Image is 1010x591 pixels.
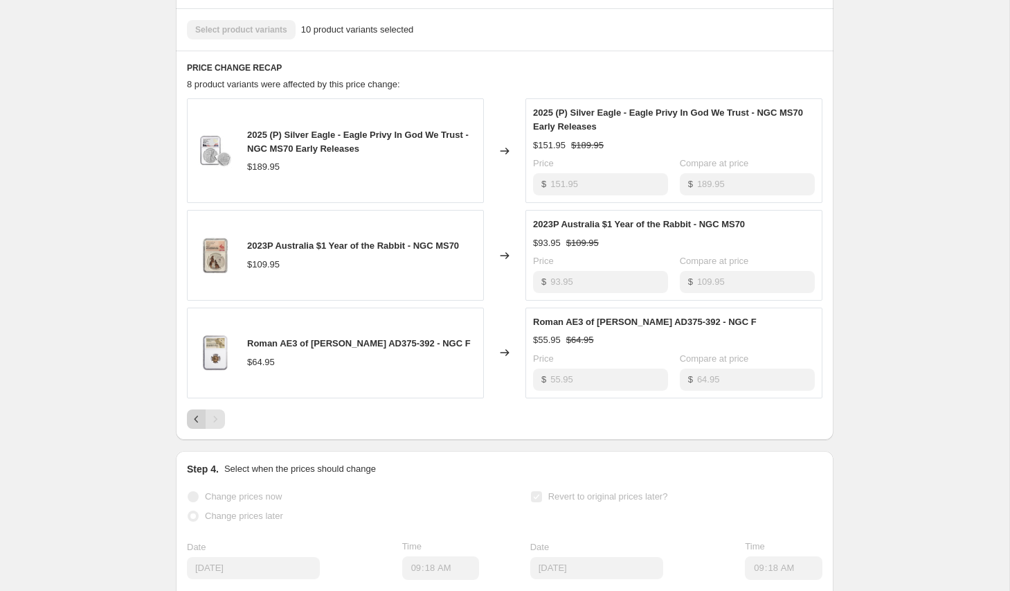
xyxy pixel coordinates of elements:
[247,160,280,174] div: $189.95
[187,462,219,476] h2: Step 4.
[533,256,554,266] span: Price
[187,62,822,73] h6: PRICE CHANGE RECAP
[187,409,225,429] nav: Pagination
[680,158,749,168] span: Compare at price
[533,158,554,168] span: Price
[680,353,749,364] span: Compare at price
[247,240,459,251] span: 2023P Australia $1 Year of the Rabbit - NGC MS70
[247,355,275,369] div: $64.95
[566,236,599,250] strike: $109.95
[247,258,280,272] div: $109.95
[571,139,604,152] strike: $189.95
[187,542,206,552] span: Date
[541,276,546,287] span: $
[187,79,400,89] span: 8 product variants were affected by this price change:
[187,409,206,429] button: Previous
[533,317,757,327] span: Roman AE3 of [PERSON_NAME] AD375-392 - NGC F
[566,333,594,347] strike: $64.95
[688,179,693,189] span: $
[533,139,566,152] div: $151.95
[205,511,283,521] span: Change prices later
[247,130,469,154] span: 2025 (P) Silver Eagle - Eagle Privy In God We Trust - NGC MS70 Early Releases
[533,353,554,364] span: Price
[402,556,480,580] input: 12:00
[187,557,320,579] input: 9/17/2025
[533,219,745,229] span: 2023P Australia $1 Year of the Rabbit - NGC MS70
[745,541,764,552] span: Time
[533,107,803,132] span: 2025 (P) Silver Eagle - Eagle Privy In God We Trust - NGC MS70 Early Releases
[224,462,376,476] p: Select when the prices should change
[195,332,236,373] img: image-2025-06-07T021255.259_80x.png
[301,23,414,37] span: 10 product variants selected
[533,333,561,347] div: $55.95
[533,236,561,250] div: $93.95
[680,256,749,266] span: Compare at price
[688,276,693,287] span: $
[688,374,693,385] span: $
[205,491,282,502] span: Change prices now
[530,542,549,552] span: Date
[548,491,668,502] span: Revert to original prices later?
[247,338,471,349] span: Roman AE3 of [PERSON_NAME] AD375-392 - NGC F
[402,541,422,552] span: Time
[530,557,663,579] input: 9/17/2025
[541,179,546,189] span: $
[195,235,236,276] img: image_-_2025-04-17T022204.725_80x.jpg
[745,556,822,580] input: 12:00
[541,374,546,385] span: $
[195,130,236,172] img: image_-_2025-05-29T081307.560_80x.jpg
